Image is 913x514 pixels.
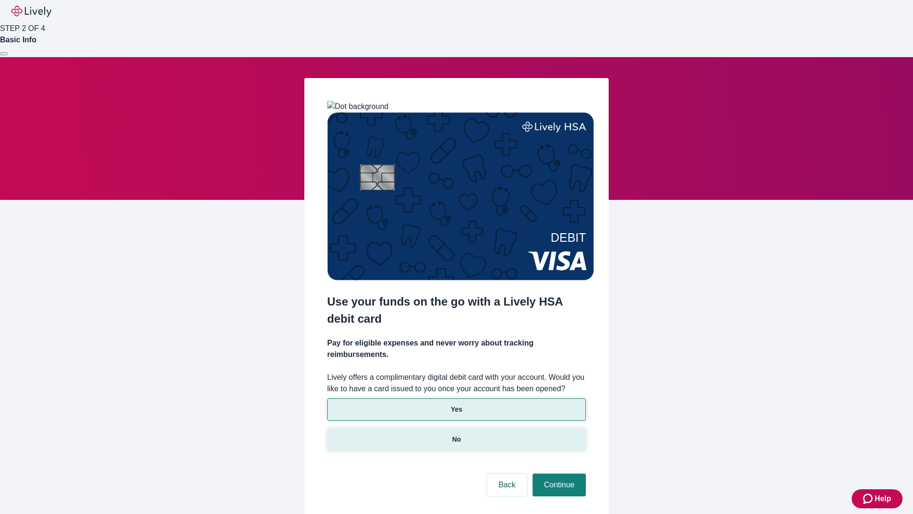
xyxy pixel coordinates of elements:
[863,493,874,504] svg: Zendesk support icon
[852,489,903,508] button: Zendesk support iconHelp
[327,293,586,327] h2: Use your funds on the go with a Lively HSA debit card
[874,493,891,504] span: Help
[451,405,462,415] p: Yes
[327,428,586,451] button: No
[327,372,586,395] label: Lively offers a complimentary digital debit card with your account. Would you like to have a card...
[327,112,594,280] img: Debit card
[452,435,461,445] p: No
[327,398,586,421] button: Yes
[487,474,527,496] button: Back
[533,474,586,496] button: Continue
[327,337,586,360] h4: Pay for eligible expenses and never worry about tracking reimbursements.
[327,101,389,112] img: Dot background
[11,6,51,17] img: Lively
